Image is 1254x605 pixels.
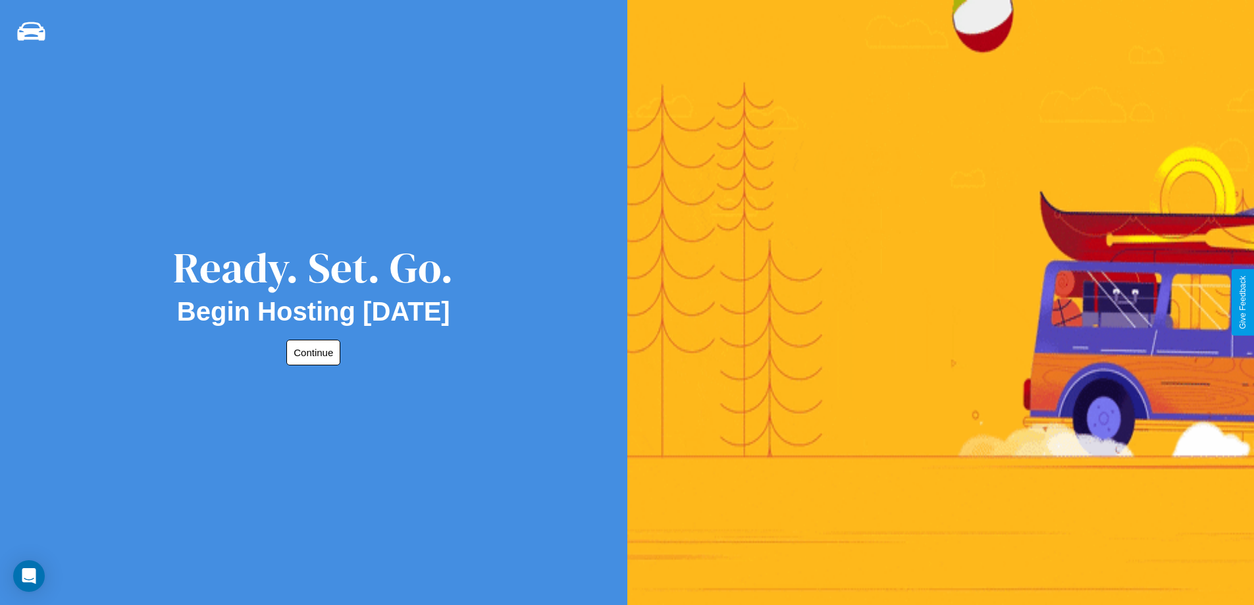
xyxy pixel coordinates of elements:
[177,297,450,327] h2: Begin Hosting [DATE]
[286,340,340,365] button: Continue
[1238,276,1247,329] div: Give Feedback
[173,238,454,297] div: Ready. Set. Go.
[13,560,45,592] div: Open Intercom Messenger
